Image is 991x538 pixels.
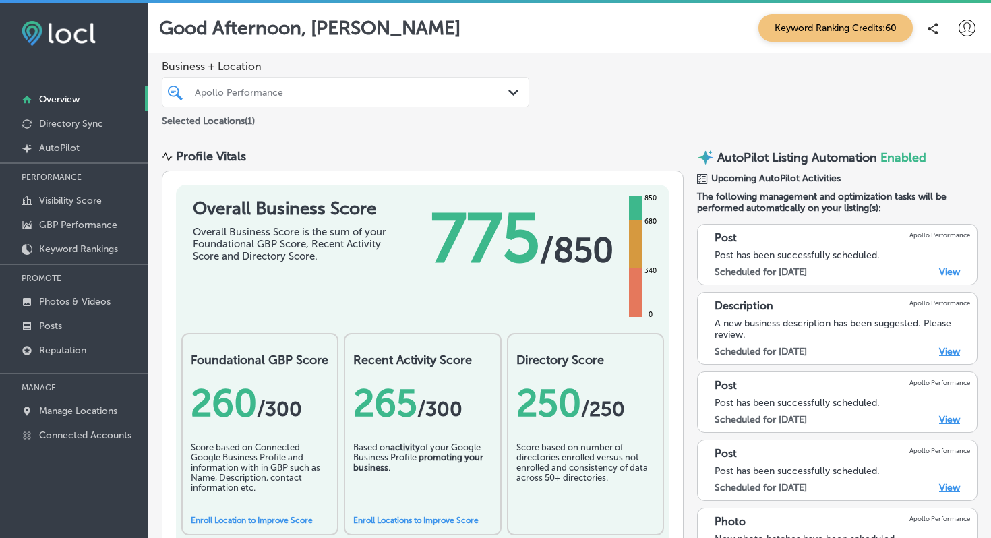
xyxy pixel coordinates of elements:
[909,515,970,522] p: Apollo Performance
[715,231,737,244] p: Post
[417,397,462,421] span: /300
[191,353,329,367] h2: Foundational GBP Score
[715,447,737,460] p: Post
[711,173,841,184] span: Upcoming AutoPilot Activities
[353,381,491,425] div: 265
[939,266,960,278] a: View
[939,482,960,494] a: View
[715,379,737,392] p: Post
[697,149,714,166] img: autopilot-icon
[39,142,80,154] p: AutoPilot
[353,442,491,510] div: Based on of your Google Business Profile .
[353,452,483,473] b: promoting your business
[715,318,970,340] div: A new business description has been suggested. Please review.
[39,195,102,206] p: Visibility Score
[909,379,970,386] p: Apollo Performance
[39,243,118,255] p: Keyword Rankings
[39,405,117,417] p: Manage Locations
[646,309,655,320] div: 0
[39,118,103,129] p: Directory Sync
[257,397,302,421] span: / 300
[642,193,659,204] div: 850
[39,429,131,441] p: Connected Accounts
[715,249,970,261] div: Post has been successfully scheduled.
[939,414,960,425] a: View
[195,86,510,98] div: Apollo Performance
[39,296,111,307] p: Photos & Videos
[717,150,877,165] p: AutoPilot Listing Automation
[939,346,960,357] a: View
[715,482,807,494] label: Scheduled for [DATE]
[516,353,655,367] h2: Directory Score
[162,110,255,127] p: Selected Locations ( 1 )
[516,442,655,510] div: Score based on number of directories enrolled versus not enrolled and consistency of data across ...
[39,219,117,231] p: GBP Performance
[880,150,926,165] span: Enabled
[715,515,746,528] p: Photo
[162,60,529,73] span: Business + Location
[715,414,807,425] label: Scheduled for [DATE]
[39,94,80,105] p: Overview
[191,442,329,510] div: Score based on Connected Google Business Profile and information with in GBP such as Name, Descri...
[642,216,659,227] div: 680
[715,266,807,278] label: Scheduled for [DATE]
[540,230,613,270] span: / 850
[191,516,313,525] a: Enroll Location to Improve Score
[39,345,86,356] p: Reputation
[909,447,970,454] p: Apollo Performance
[642,266,659,276] div: 340
[715,465,970,477] div: Post has been successfully scheduled.
[353,353,491,367] h2: Recent Activity Score
[176,149,246,164] div: Profile Vitals
[758,14,913,42] span: Keyword Ranking Credits: 60
[353,516,479,525] a: Enroll Locations to Improve Score
[39,320,62,332] p: Posts
[390,442,420,452] b: activity
[159,17,460,39] p: Good Afternoon, [PERSON_NAME]
[715,397,970,409] div: Post has been successfully scheduled.
[193,226,395,262] div: Overall Business Score is the sum of your Foundational GBP Score, Recent Activity Score and Direc...
[431,198,540,279] span: 775
[697,191,978,214] span: The following management and optimization tasks will be performed automatically on your listing(s):
[909,231,970,239] p: Apollo Performance
[715,346,807,357] label: Scheduled for [DATE]
[191,381,329,425] div: 260
[516,381,655,425] div: 250
[715,299,773,312] p: Description
[581,397,625,421] span: /250
[909,299,970,307] p: Apollo Performance
[193,198,395,219] h1: Overall Business Score
[22,21,96,46] img: fda3e92497d09a02dc62c9cd864e3231.png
